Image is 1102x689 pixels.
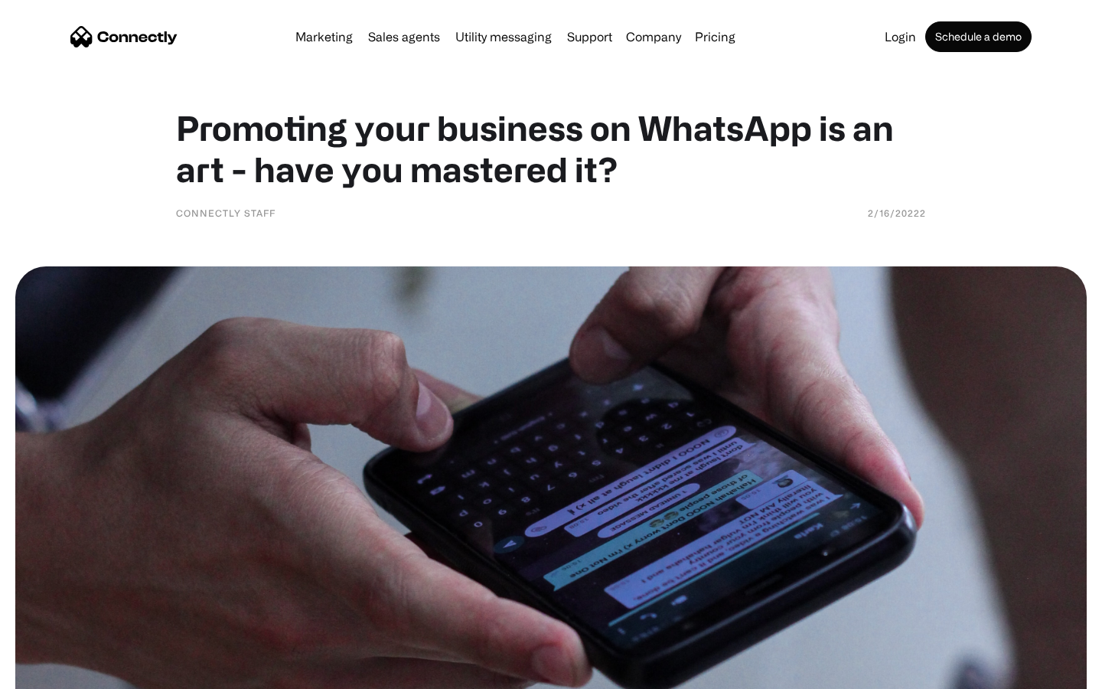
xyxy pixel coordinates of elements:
div: 2/16/20222 [868,205,926,220]
div: Company [626,26,681,47]
ul: Language list [31,662,92,684]
a: Sales agents [362,31,446,43]
a: Marketing [289,31,359,43]
a: Schedule a demo [925,21,1032,52]
aside: Language selected: English [15,662,92,684]
a: Pricing [689,31,742,43]
a: Utility messaging [449,31,558,43]
div: Connectly Staff [176,205,275,220]
h1: Promoting your business on WhatsApp is an art - have you mastered it? [176,107,926,190]
a: Support [561,31,618,43]
a: Login [879,31,922,43]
